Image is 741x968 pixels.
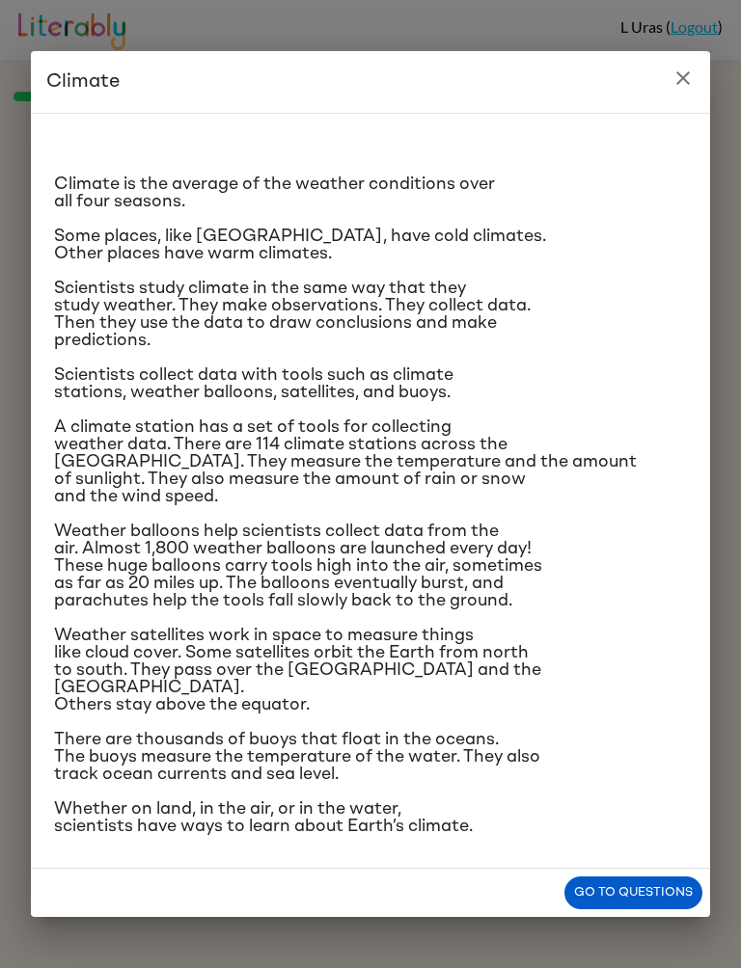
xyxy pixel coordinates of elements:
[54,627,541,713] span: Weather satellites work in space to measure things like cloud cover. Some satellites orbit the Ea...
[54,418,637,505] span: A climate station has a set of tools for collecting weather data. There are 114 climate stations ...
[664,59,702,97] button: close
[54,366,453,401] span: Scientists collect data with tools such as climate stations, weather balloons, satellites, and bu...
[31,51,710,113] h2: Climate
[54,228,546,262] span: Some places, like [GEOGRAPHIC_DATA], have cold climates. Other places have warm climates.
[564,876,702,910] button: Go to questions
[54,523,542,609] span: Weather balloons help scientists collect data from the air. Almost 1,800 weather balloons are lau...
[54,800,473,835] span: Whether on land, in the air, or in the water, scientists have ways to learn about Earth’s climate.
[54,280,531,349] span: Scientists study climate in the same way that they study weather. They make observations. They co...
[54,175,495,210] span: Climate is the average of the weather conditions over all four seasons.
[54,731,540,783] span: There are thousands of buoys that float in the oceans. The buoys measure the temperature of the w...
